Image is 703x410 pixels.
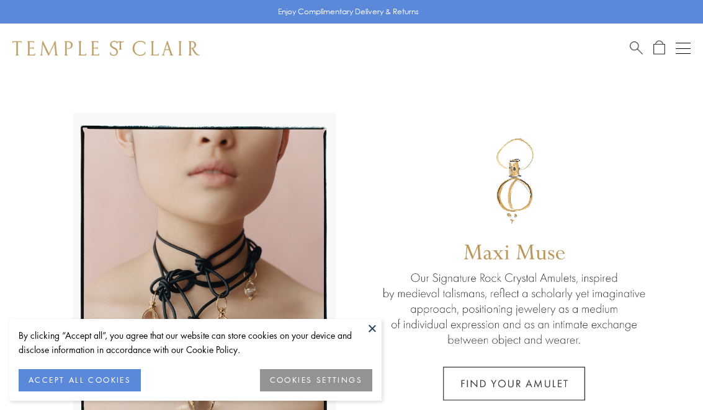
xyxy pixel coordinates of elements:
button: COOKIES SETTINGS [260,369,372,391]
iframe: Gorgias live chat messenger [641,352,691,398]
button: Open navigation [676,41,691,56]
button: ACCEPT ALL COOKIES [19,369,141,391]
a: Search [630,40,643,56]
a: Open Shopping Bag [653,40,665,56]
img: Temple St. Clair [12,41,200,56]
p: Enjoy Complimentary Delivery & Returns [278,6,419,18]
div: By clicking “Accept all”, you agree that our website can store cookies on your device and disclos... [19,328,372,357]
